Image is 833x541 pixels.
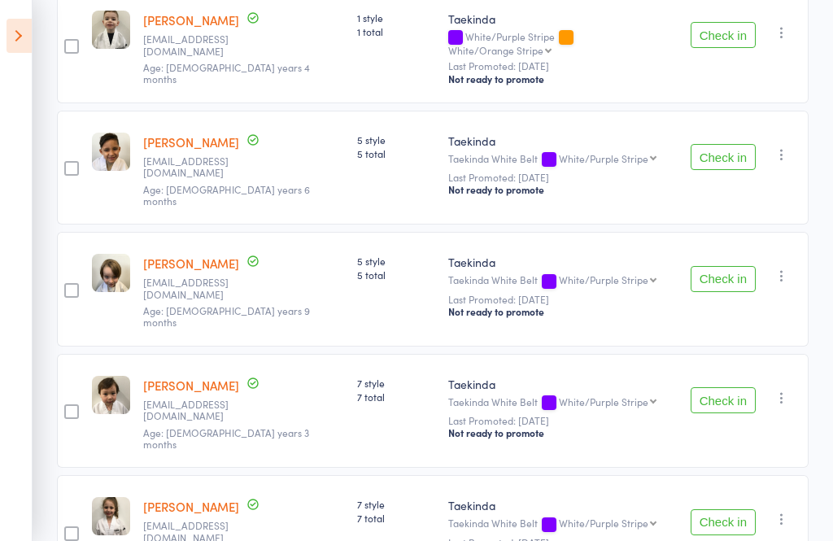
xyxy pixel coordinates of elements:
[448,133,678,149] div: Taekinda
[143,60,310,85] span: Age: [DEMOGRAPHIC_DATA] years 4 months
[448,517,678,531] div: Taekinda White Belt
[92,376,130,414] img: image1757111477.png
[143,11,239,28] a: [PERSON_NAME]
[691,387,756,413] button: Check in
[357,11,434,24] span: 1 style
[357,254,434,268] span: 5 style
[448,305,678,318] div: Not ready to promote
[143,33,249,57] small: rdbowman90@gmail.com
[357,268,434,281] span: 5 total
[448,376,678,392] div: Taekinda
[143,399,249,422] small: jungyeon120@hotmail.com
[559,517,648,528] div: White/Purple Stripe
[357,511,434,525] span: 7 total
[357,24,434,38] span: 1 total
[448,254,678,270] div: Taekinda
[448,153,678,167] div: Taekinda White Belt
[448,497,678,513] div: Taekinda
[448,396,678,410] div: Taekinda White Belt
[92,133,130,171] img: image1756506433.png
[448,294,678,305] small: Last Promoted: [DATE]
[448,183,678,196] div: Not ready to promote
[559,153,648,164] div: White/Purple Stripe
[691,509,756,535] button: Check in
[357,390,434,404] span: 7 total
[448,426,678,439] div: Not ready to promote
[448,274,678,288] div: Taekinda White Belt
[691,22,756,48] button: Check in
[448,60,678,72] small: Last Promoted: [DATE]
[448,172,678,183] small: Last Promoted: [DATE]
[143,182,310,207] span: Age: [DEMOGRAPHIC_DATA] years 6 months
[92,254,130,292] img: image1756506509.png
[448,11,678,27] div: Taekinda
[357,146,434,160] span: 5 total
[448,31,678,55] div: White/Purple Stripe
[559,396,648,407] div: White/Purple Stripe
[448,72,678,85] div: Not ready to promote
[92,497,130,535] img: image1751668139.png
[143,425,309,451] span: Age: [DEMOGRAPHIC_DATA] years 3 months
[357,497,434,511] span: 7 style
[559,274,648,285] div: White/Purple Stripe
[357,376,434,390] span: 7 style
[92,11,130,49] img: image1754692124.png
[143,377,239,394] a: [PERSON_NAME]
[448,415,678,426] small: Last Promoted: [DATE]
[143,498,239,515] a: [PERSON_NAME]
[448,45,543,55] div: White/Orange Stripe
[691,266,756,292] button: Check in
[143,133,239,151] a: [PERSON_NAME]
[143,155,249,179] small: Kristyleedsilva@gmail.com
[357,133,434,146] span: 5 style
[143,255,239,272] a: [PERSON_NAME]
[143,277,249,300] small: dave_jones93@live.co.uk
[143,303,310,329] span: Age: [DEMOGRAPHIC_DATA] years 9 months
[691,144,756,170] button: Check in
